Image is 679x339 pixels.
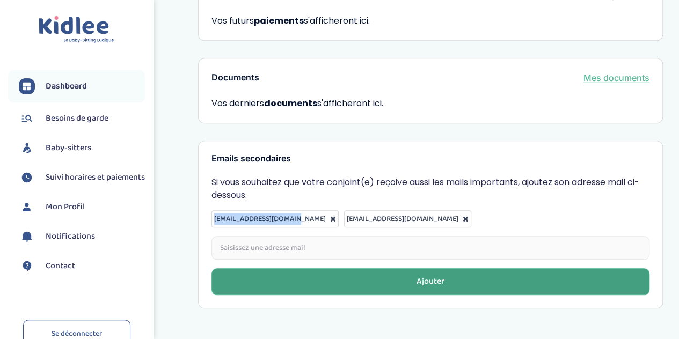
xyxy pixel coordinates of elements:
a: Mon Profil [19,199,145,215]
h3: Emails secondaires [211,154,649,164]
span: Vos futurs s'afficheront ici. [211,14,370,27]
strong: paiements [254,14,304,27]
span: Dashboard [46,80,87,93]
a: Suivi horaires et paiements [19,169,145,186]
span: Mon Profil [46,201,85,213]
img: besoin.svg [19,110,35,127]
div: Ajouter [417,276,444,288]
img: profil.svg [19,199,35,215]
a: Dashboard [19,78,145,94]
a: Notifications [19,229,145,245]
span: [EMAIL_ADDRESS][DOMAIN_NAME] [347,213,458,225]
input: Saisissez une adresse mail [211,236,649,260]
span: Suivi horaires et paiements [46,171,145,184]
a: Besoins de garde [19,110,145,127]
span: Vos derniers s'afficheront ici. [211,97,649,110]
span: Contact [46,260,75,272]
img: contact.svg [19,258,35,274]
a: Mes documents [583,71,649,84]
p: Si vous souhaitez que votre conjoint(e) reçoive aussi les mails importants, ajoutez son adresse m... [211,176,649,202]
img: babysitters.svg [19,140,35,156]
h3: Documents [211,73,259,83]
a: Baby-sitters [19,140,145,156]
img: suivihoraire.svg [19,169,35,186]
img: logo.svg [39,16,114,43]
a: Contact [19,258,145,274]
span: Baby-sitters [46,142,91,154]
span: Notifications [46,230,95,243]
span: Besoins de garde [46,112,108,125]
img: notification.svg [19,229,35,245]
img: dashboard.svg [19,78,35,94]
span: [EMAIL_ADDRESS][DOMAIN_NAME] [214,213,326,225]
strong: documents [264,97,317,109]
button: Ajouter [211,268,649,295]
